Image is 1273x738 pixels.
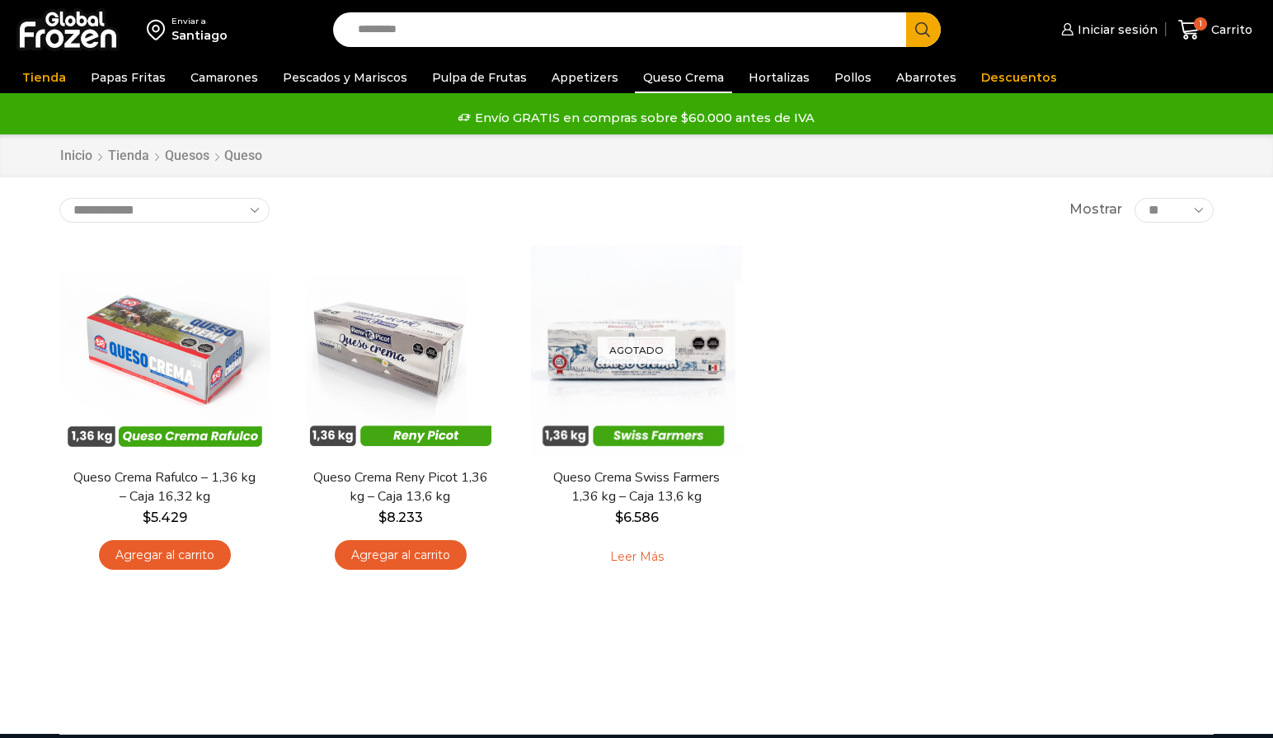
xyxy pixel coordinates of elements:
[826,62,880,93] a: Pollos
[973,62,1065,93] a: Descuentos
[147,16,171,44] img: address-field-icon.svg
[888,62,965,93] a: Abarrotes
[906,12,941,47] button: Search button
[164,147,210,166] a: Quesos
[1207,21,1252,38] span: Carrito
[306,468,496,506] a: Queso Crema Reny Picot 1,36 kg – Caja 13,6 kg
[378,510,423,525] bdi: 8.233
[82,62,174,93] a: Papas Fritas
[1073,21,1158,38] span: Iniciar sesión
[542,468,731,506] a: Queso Crema Swiss Farmers 1,36 kg – Caja 13,6 kg
[543,62,627,93] a: Appetizers
[275,62,416,93] a: Pescados y Mariscos
[171,16,228,27] div: Enviar a
[424,62,535,93] a: Pulpa de Frutas
[1194,17,1207,31] span: 1
[1057,13,1158,46] a: Iniciar sesión
[14,62,74,93] a: Tienda
[378,510,387,525] span: $
[143,510,151,525] span: $
[740,62,818,93] a: Hortalizas
[99,540,231,571] a: Agregar al carrito: “Queso Crema Rafulco - 1,36 kg - Caja 16,32 kg”
[1069,200,1122,219] span: Mostrar
[182,62,266,93] a: Camarones
[59,147,93,166] a: Inicio
[171,27,228,44] div: Santiago
[615,510,659,525] bdi: 6.586
[224,148,262,163] h1: Queso
[59,147,262,166] nav: Breadcrumb
[143,510,187,525] bdi: 5.429
[1174,11,1257,49] a: 1 Carrito
[585,540,689,575] a: Leé más sobre “Queso Crema Swiss Farmers 1,36 kg - Caja 13,6 kg”
[70,468,260,506] a: Queso Crema Rafulco – 1,36 kg – Caja 16,32 kg
[598,336,675,364] p: Agotado
[615,510,623,525] span: $
[335,540,467,571] a: Agregar al carrito: “Queso Crema Reny Picot 1,36 kg - Caja 13,6 kg”
[59,198,270,223] select: Pedido de la tienda
[635,62,732,93] a: Queso Crema
[107,147,150,166] a: Tienda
